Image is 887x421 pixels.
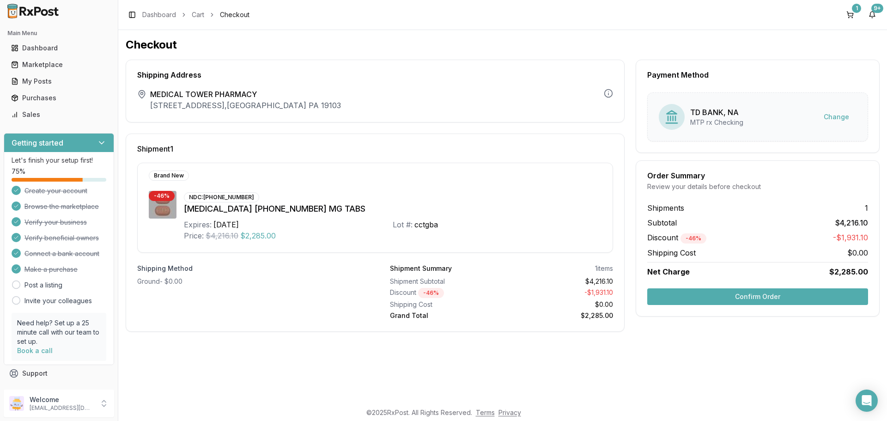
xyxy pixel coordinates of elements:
[4,41,114,55] button: Dashboard
[7,56,110,73] a: Marketplace
[847,247,868,258] span: $0.00
[390,288,498,298] div: Discount
[240,230,276,241] span: $2,285.00
[137,145,173,153] span: Shipment 1
[22,385,54,395] span: Feedback
[150,100,341,111] p: [STREET_ADDRESS] , [GEOGRAPHIC_DATA] PA 19103
[149,191,175,201] div: - 46 %
[476,409,495,416] a: Terms
[11,93,107,103] div: Purchases
[11,43,107,53] div: Dashboard
[9,396,24,411] img: User avatar
[647,217,677,228] span: Subtotal
[856,390,878,412] div: Open Intercom Messenger
[137,71,613,79] div: Shipping Address
[647,172,868,179] div: Order Summary
[142,10,176,19] a: Dashboard
[12,137,63,148] h3: Getting started
[4,4,63,18] img: RxPost Logo
[12,156,106,165] p: Let's finish your setup first!
[184,202,601,215] div: [MEDICAL_DATA] [PHONE_NUMBER] MG TABS
[865,202,868,214] span: 1
[4,107,114,122] button: Sales
[213,219,239,230] div: [DATE]
[149,171,189,181] div: Brand New
[17,347,53,354] a: Book a call
[24,233,99,243] span: Verify beneficial owners
[11,110,107,119] div: Sales
[829,266,868,277] span: $2,285.00
[595,264,613,273] div: 1 items
[184,230,204,241] div: Price:
[7,90,110,106] a: Purchases
[390,311,498,320] div: Grand Total
[11,77,107,86] div: My Posts
[680,233,706,244] div: - 46 %
[390,264,452,273] div: Shipment Summary
[690,107,743,118] div: TD BANK, NA
[30,395,94,404] p: Welcome
[4,365,114,382] button: Support
[150,89,341,100] span: MEDICAL TOWER PHARMACY
[816,109,857,125] button: Change
[30,404,94,412] p: [EMAIL_ADDRESS][DOMAIN_NAME]
[835,217,868,228] span: $4,216.10
[865,7,880,22] button: 9+
[24,281,62,290] a: Post a listing
[390,300,498,309] div: Shipping Cost
[24,265,78,274] span: Make a purchase
[647,267,690,276] span: Net Charge
[852,4,861,13] div: 1
[833,232,868,244] span: -$1,931.10
[149,191,176,219] img: Biktarvy 50-200-25 MG TABS
[137,277,360,286] div: Ground - $0.00
[647,71,868,79] div: Payment Method
[647,247,696,258] span: Shipping Cost
[647,233,706,242] span: Discount
[24,296,92,305] a: Invite your colleagues
[184,192,259,202] div: NDC: [PHONE_NUMBER]
[184,219,212,230] div: Expires:
[12,167,25,176] span: 75 %
[393,219,413,230] div: Lot #:
[505,300,614,309] div: $0.00
[4,57,114,72] button: Marketplace
[505,288,614,298] div: - $1,931.10
[871,4,883,13] div: 9+
[498,409,521,416] a: Privacy
[24,218,87,227] span: Verify your business
[137,264,360,273] label: Shipping Method
[505,311,614,320] div: $2,285.00
[220,10,249,19] span: Checkout
[24,186,87,195] span: Create your account
[126,37,880,52] h1: Checkout
[647,288,868,305] button: Confirm Order
[505,277,614,286] div: $4,216.10
[24,202,99,211] span: Browse the marketplace
[17,318,101,346] p: Need help? Set up a 25 minute call with our team to set up.
[414,219,438,230] div: cctgba
[11,60,107,69] div: Marketplace
[142,10,249,19] nav: breadcrumb
[7,40,110,56] a: Dashboard
[206,230,238,241] span: $4,216.10
[4,91,114,105] button: Purchases
[7,73,110,90] a: My Posts
[843,7,857,22] button: 1
[4,74,114,89] button: My Posts
[418,288,444,298] div: - 46 %
[390,277,498,286] div: Shipment Subtotal
[4,382,114,398] button: Feedback
[192,10,204,19] a: Cart
[647,202,684,214] span: Shipments
[7,30,110,37] h2: Main Menu
[24,249,99,258] span: Connect a bank account
[690,118,743,127] div: MTP rx Checking
[7,106,110,123] a: Sales
[647,182,868,191] div: Review your details before checkout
